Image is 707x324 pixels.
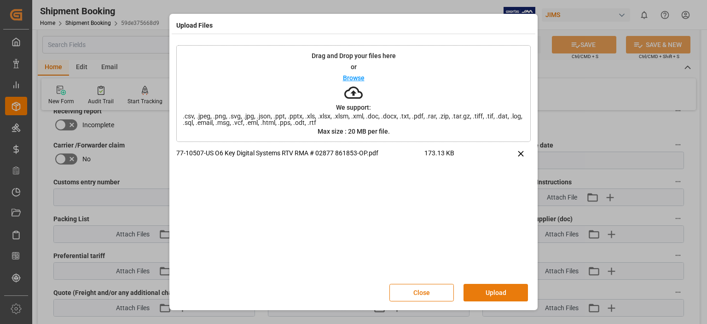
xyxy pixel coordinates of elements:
p: 77-10507-US O6 Key Digital Systems RTV RMA # 02877 861853-OP.pdf [176,148,424,158]
button: Upload [464,284,528,301]
span: .csv, .jpeg, .png, .svg, .jpg, .json, .ppt, .pptx, .xls, .xlsx, .xlsm, .xml, .doc, .docx, .txt, .... [177,113,530,126]
div: Drag and Drop your files hereorBrowseWe support:.csv, .jpeg, .png, .svg, .jpg, .json, .ppt, .pptx... [176,45,531,142]
span: 173.13 KB [424,148,487,165]
p: Browse [343,75,365,81]
h4: Upload Files [176,21,213,30]
p: Max size : 20 MB per file. [318,128,390,135]
p: We support: [336,104,371,111]
p: Drag and Drop your files here [312,53,396,59]
p: or [351,64,357,70]
button: Close [389,284,454,301]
